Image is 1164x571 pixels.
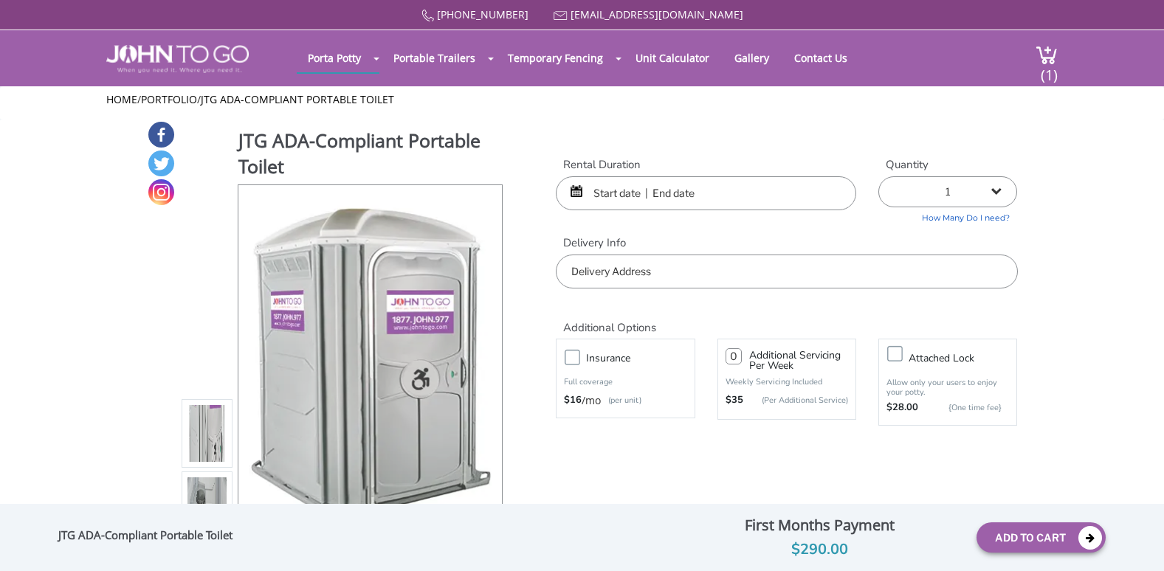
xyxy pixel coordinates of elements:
a: [EMAIL_ADDRESS][DOMAIN_NAME] [571,7,743,21]
h1: JTG ADA-Compliant Portable Toilet [238,128,504,183]
label: Quantity [878,157,1017,173]
input: Start date | End date [556,176,856,210]
a: JTG ADA-Compliant Portable Toilet [201,92,394,106]
a: Unit Calculator [624,44,720,72]
div: First Months Payment [673,513,965,538]
a: Temporary Fencing [497,44,614,72]
a: Contact Us [783,44,858,72]
strong: $16 [564,393,582,408]
a: Portfolio [141,92,197,106]
input: Delivery Address [556,255,1017,288]
label: Delivery Info [556,235,1017,251]
button: Add To Cart [977,522,1106,553]
img: cart a [1036,45,1058,65]
a: Gallery [723,44,780,72]
img: Mail [554,11,568,21]
div: /mo [564,393,686,408]
p: (per unit) [601,393,641,408]
button: Live Chat [1105,512,1164,571]
p: Weekly Servicing Included [726,376,848,387]
div: JTG ADA-Compliant Portable Toilet [58,528,240,547]
h3: Additional Servicing Per Week [749,350,848,371]
input: 0 [726,348,742,364]
div: $290.00 [673,538,965,561]
img: Call [421,10,434,22]
strong: $35 [726,393,743,408]
span: (1) [1040,53,1058,85]
label: Rental Duration [556,157,856,173]
a: Porta Potty [297,44,372,72]
p: {One time fee} [926,401,1002,415]
img: Product [249,185,492,533]
ul: / / [106,92,1058,107]
a: [PHONE_NUMBER] [437,7,528,21]
a: Portable Trailers [382,44,486,72]
p: Full coverage [564,375,686,390]
h3: Insurance [586,349,701,367]
h2: Additional Options [556,303,1017,335]
a: Instagram [148,179,174,205]
a: Twitter [148,150,174,176]
p: Allow only your users to enjoy your potty. [886,378,1009,397]
a: Facebook [148,122,174,148]
strong: $28.00 [886,401,918,415]
h3: Attached lock [909,349,1024,367]
a: How Many Do I need? [878,207,1017,224]
img: JOHN to go [106,45,249,73]
p: (Per Additional Service) [743,395,848,406]
a: Home [106,92,137,106]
